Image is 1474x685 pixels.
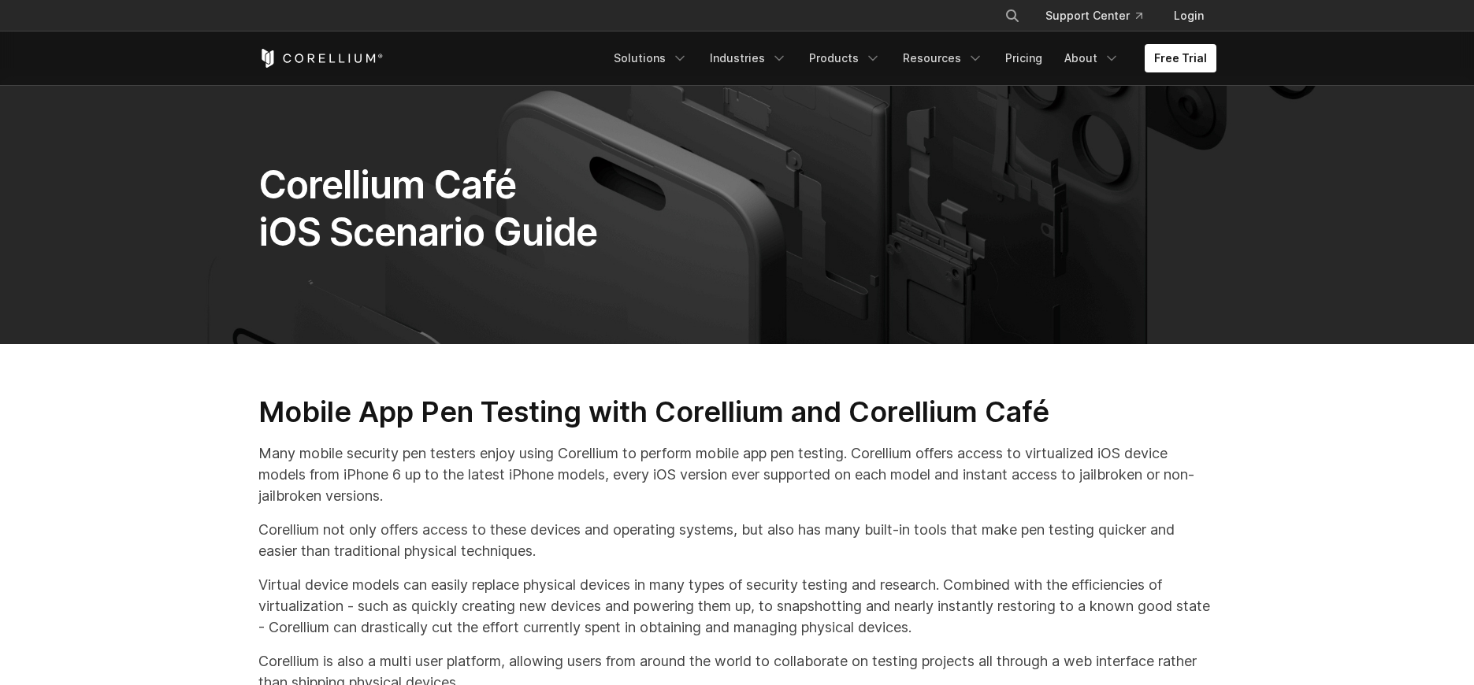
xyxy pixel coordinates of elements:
[258,49,384,68] a: Corellium Home
[258,394,1216,430] h2: Mobile App Pen Testing with Corellium and Corellium Café
[1161,2,1216,30] a: Login
[700,44,796,72] a: Industries
[258,442,1216,506] p: Many mobile security pen testers enjoy using Corellium to perform mobile app pen testing. Corelli...
[1055,44,1129,72] a: About
[998,2,1027,30] button: Search
[996,44,1052,72] a: Pricing
[258,574,1216,638] p: Virtual device models can easily replace physical devices in many types of security testing and r...
[258,161,598,255] span: Corellium Café iOS Scenario Guide
[893,44,993,72] a: Resources
[258,519,1216,561] p: Corellium not only offers access to these devices and operating systems, but also has many built-...
[604,44,697,72] a: Solutions
[1033,2,1155,30] a: Support Center
[1145,44,1216,72] a: Free Trial
[604,44,1216,72] div: Navigation Menu
[800,44,890,72] a: Products
[986,2,1216,30] div: Navigation Menu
